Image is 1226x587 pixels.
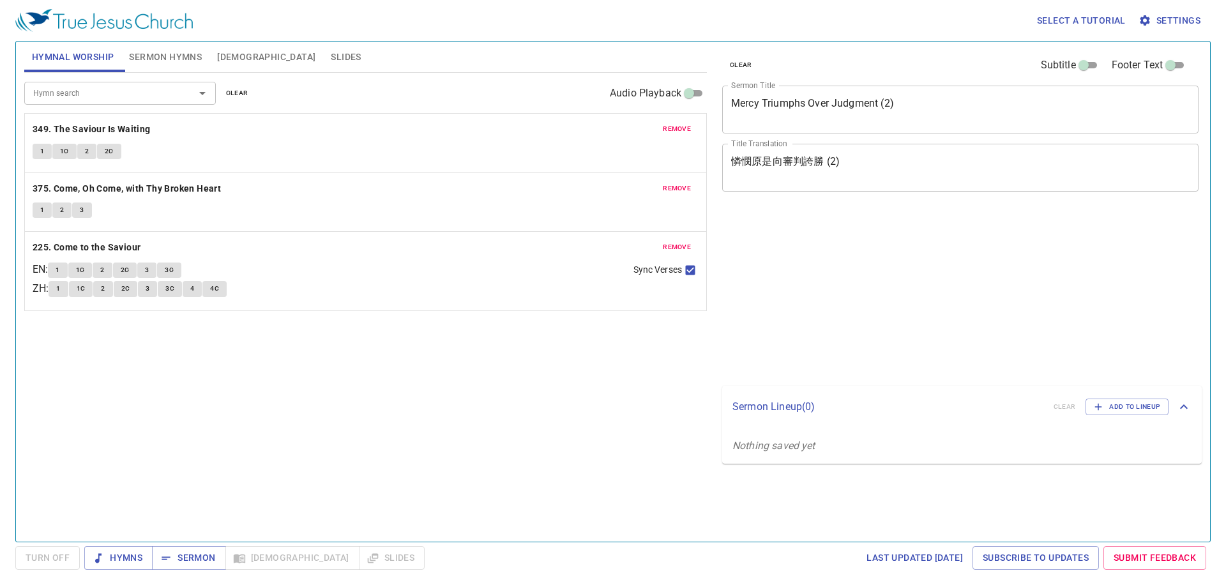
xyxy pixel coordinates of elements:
[717,205,1105,381] iframe: from-child
[40,146,44,157] span: 1
[85,146,89,157] span: 2
[152,546,225,570] button: Sermon
[33,181,223,197] button: 375. Come, Oh Come, with Thy Broken Heart
[218,86,256,101] button: clear
[56,283,60,294] span: 1
[732,439,815,452] i: Nothing saved yet
[731,97,1190,121] textarea: Mercy Triumphs Over Judgment (2)
[93,281,112,296] button: 2
[158,281,182,296] button: 3C
[183,281,202,296] button: 4
[722,57,760,73] button: clear
[33,281,49,296] p: ZH :
[1112,57,1163,73] span: Footer Text
[95,550,142,566] span: Hymns
[93,263,112,278] button: 2
[77,283,86,294] span: 1C
[33,240,143,255] button: 225. Come to the Saviour
[121,283,130,294] span: 2C
[165,264,174,276] span: 3C
[655,181,699,196] button: remove
[730,59,752,71] span: clear
[633,263,682,277] span: Sync Verses
[129,49,202,65] span: Sermon Hymns
[113,263,137,278] button: 2C
[190,283,194,294] span: 4
[48,263,67,278] button: 1
[732,399,1043,415] p: Sermon Lineup ( 0 )
[69,281,93,296] button: 1C
[72,202,91,218] button: 3
[217,49,315,65] span: [DEMOGRAPHIC_DATA]
[114,281,138,296] button: 2C
[77,144,96,159] button: 2
[80,204,84,216] span: 3
[33,144,52,159] button: 1
[1136,9,1206,33] button: Settings
[60,204,64,216] span: 2
[56,264,59,276] span: 1
[162,550,215,566] span: Sermon
[137,263,156,278] button: 3
[33,121,151,137] b: 349. The Saviour Is Waiting
[731,155,1190,179] textarea: 憐憫原是向審判誇勝 (2)
[84,546,153,570] button: Hymns
[972,546,1099,570] a: Subscribe to Updates
[68,263,93,278] button: 1C
[146,283,149,294] span: 3
[867,550,963,566] span: Last updated [DATE]
[1041,57,1076,73] span: Subtitle
[861,546,968,570] a: Last updated [DATE]
[49,281,68,296] button: 1
[331,49,361,65] span: Slides
[655,240,699,255] button: remove
[33,202,52,218] button: 1
[100,264,104,276] span: 2
[33,262,48,277] p: EN :
[1094,401,1160,413] span: Add to Lineup
[1141,13,1200,29] span: Settings
[202,281,227,296] button: 4C
[1114,550,1196,566] span: Submit Feedback
[1037,13,1126,29] span: Select a tutorial
[226,88,248,99] span: clear
[610,86,681,101] span: Audio Playback
[105,146,114,157] span: 2C
[15,9,193,32] img: True Jesus Church
[145,264,149,276] span: 3
[1086,399,1169,415] button: Add to Lineup
[983,550,1089,566] span: Subscribe to Updates
[33,181,221,197] b: 375. Come, Oh Come, with Thy Broken Heart
[1103,546,1206,570] a: Submit Feedback
[722,386,1202,428] div: Sermon Lineup(0)clearAdd to Lineup
[40,204,44,216] span: 1
[33,121,153,137] button: 349. The Saviour Is Waiting
[97,144,121,159] button: 2C
[52,202,72,218] button: 2
[52,144,77,159] button: 1C
[101,283,105,294] span: 2
[193,84,211,102] button: Open
[663,241,691,253] span: remove
[32,49,114,65] span: Hymnal Worship
[60,146,69,157] span: 1C
[663,123,691,135] span: remove
[121,264,130,276] span: 2C
[138,281,157,296] button: 3
[210,283,219,294] span: 4C
[33,240,141,255] b: 225. Come to the Saviour
[76,264,85,276] span: 1C
[655,121,699,137] button: remove
[157,263,181,278] button: 3C
[165,283,174,294] span: 3C
[1032,9,1131,33] button: Select a tutorial
[663,183,691,194] span: remove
